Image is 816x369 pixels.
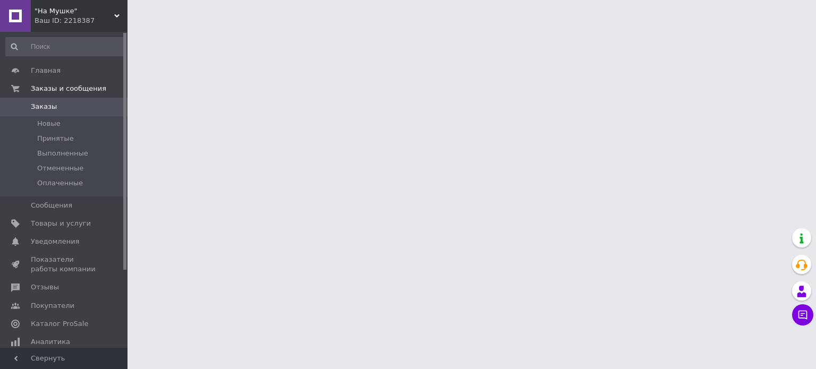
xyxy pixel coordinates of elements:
[792,304,813,325] button: Чат с покупателем
[31,201,72,210] span: Сообщения
[37,134,74,143] span: Принятые
[31,255,98,274] span: Показатели работы компании
[37,119,61,128] span: Новые
[5,37,125,56] input: Поиск
[31,237,79,246] span: Уведомления
[31,282,59,292] span: Отзывы
[35,6,114,16] span: "На Мушке"
[31,219,91,228] span: Товары и услуги
[35,16,127,25] div: Ваш ID: 2218387
[31,84,106,93] span: Заказы и сообщения
[31,102,57,111] span: Заказы
[37,178,83,188] span: Оплаченные
[31,337,70,347] span: Аналитика
[31,66,61,75] span: Главная
[31,301,74,311] span: Покупатели
[37,164,83,173] span: Отмененные
[31,319,88,329] span: Каталог ProSale
[37,149,88,158] span: Выполненные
